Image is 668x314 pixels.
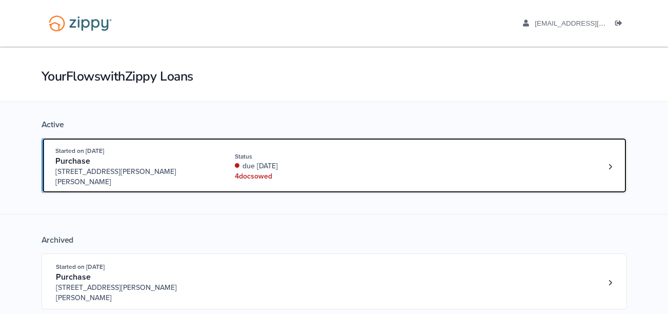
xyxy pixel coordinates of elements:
div: due [DATE] [235,161,372,171]
span: Purchase [55,156,90,166]
span: andcook84@outlook.com [535,19,652,27]
a: Loan number 3844698 [603,275,618,290]
span: Started on [DATE] [55,147,104,154]
a: Log out [615,19,626,30]
span: Purchase [56,272,91,282]
span: [STREET_ADDRESS][PERSON_NAME][PERSON_NAME] [55,167,212,187]
div: Archived [42,235,627,245]
a: Loan number 4201219 [603,159,618,174]
span: [STREET_ADDRESS][PERSON_NAME][PERSON_NAME] [56,283,212,303]
a: Open loan 3844698 [42,253,627,309]
a: edit profile [523,19,653,30]
div: Status [235,152,372,161]
span: Started on [DATE] [56,263,105,270]
div: 4 doc s owed [235,171,372,182]
div: Active [42,120,627,130]
img: Logo [42,10,118,36]
h1: Your Flows with Zippy Loans [42,68,627,85]
a: Open loan 4201219 [42,138,627,193]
